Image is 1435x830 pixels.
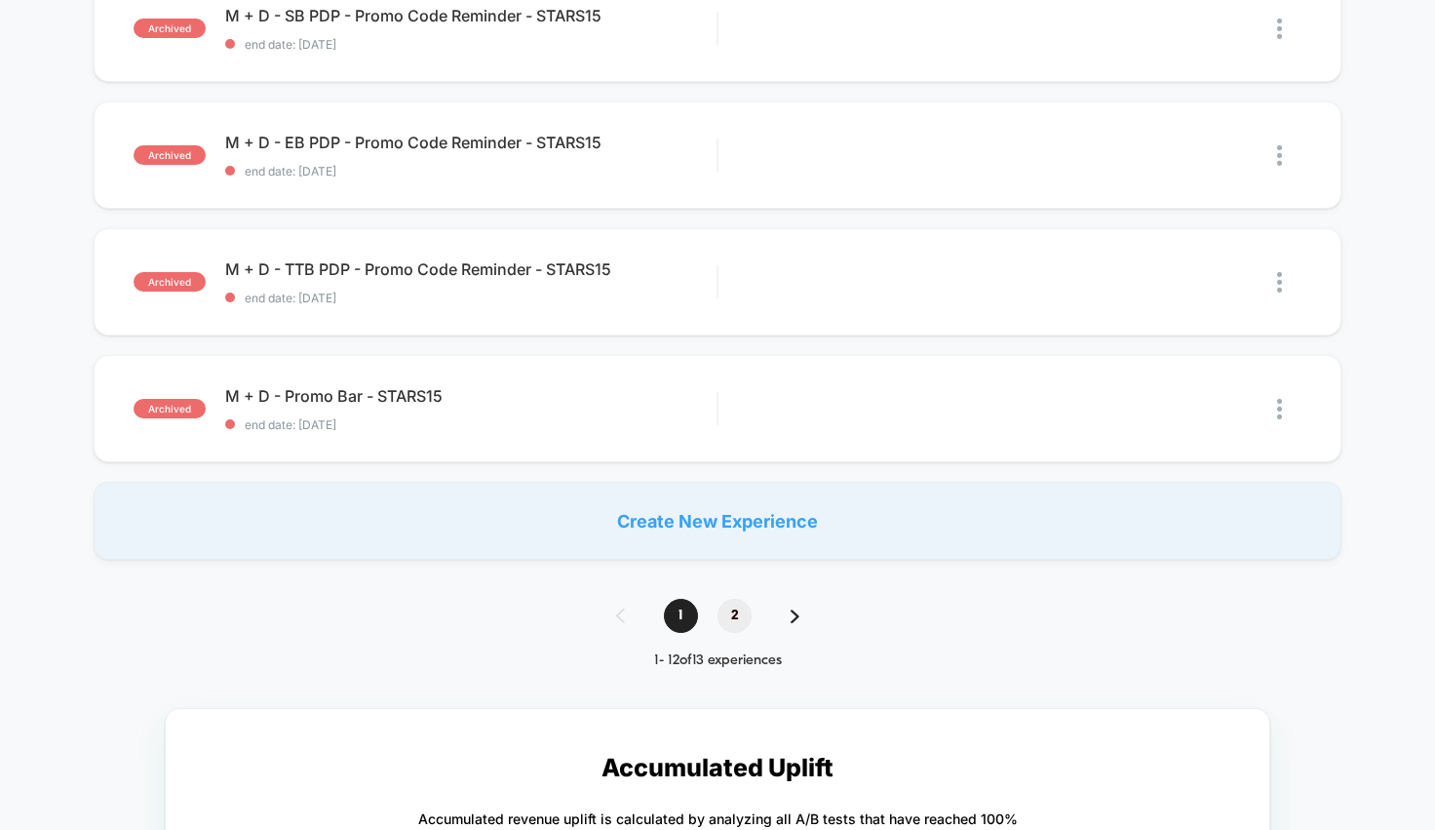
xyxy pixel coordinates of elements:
span: end date: [DATE] [225,37,717,52]
img: pagination forward [791,610,799,623]
img: close [1277,19,1282,39]
span: M + D - SB PDP - Promo Code Reminder - STARS15 [225,6,717,25]
p: Accumulated Uplift [601,753,834,782]
span: archived [134,399,206,418]
div: Create New Experience [94,482,1342,560]
span: M + D - Promo Bar - STARS15 [225,386,717,406]
span: end date: [DATE] [225,417,717,432]
img: close [1277,145,1282,166]
span: archived [134,145,206,165]
span: M + D - TTB PDP - Promo Code Reminder - STARS15 [225,259,717,279]
span: M + D - EB PDP - Promo Code Reminder - STARS15 [225,133,717,152]
span: archived [134,272,206,292]
img: close [1277,272,1282,293]
span: 1 [664,599,698,633]
div: 1 - 12 of 13 experiences [597,652,838,669]
span: 2 [717,599,752,633]
span: end date: [DATE] [225,164,717,178]
img: close [1277,399,1282,419]
span: end date: [DATE] [225,291,717,305]
span: archived [134,19,206,38]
